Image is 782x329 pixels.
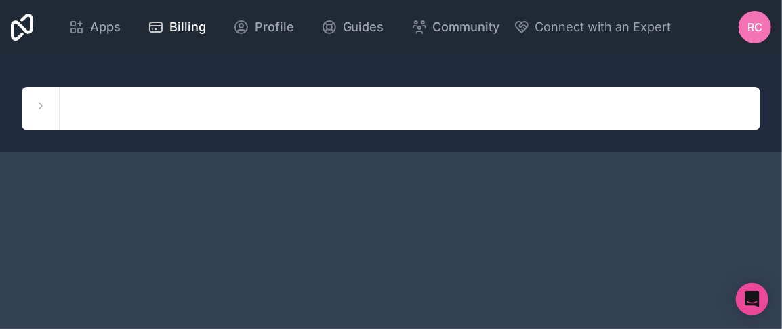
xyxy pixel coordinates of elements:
[255,18,294,37] span: Profile
[736,283,768,315] div: Open Intercom Messenger
[535,18,672,37] span: Connect with an Expert
[58,12,131,42] a: Apps
[433,18,500,37] span: Community
[310,12,395,42] a: Guides
[514,18,672,37] button: Connect with an Expert
[222,12,305,42] a: Profile
[90,18,121,37] span: Apps
[747,19,762,35] span: RC
[137,12,217,42] a: Billing
[400,12,511,42] a: Community
[343,18,384,37] span: Guides
[169,18,206,37] span: Billing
